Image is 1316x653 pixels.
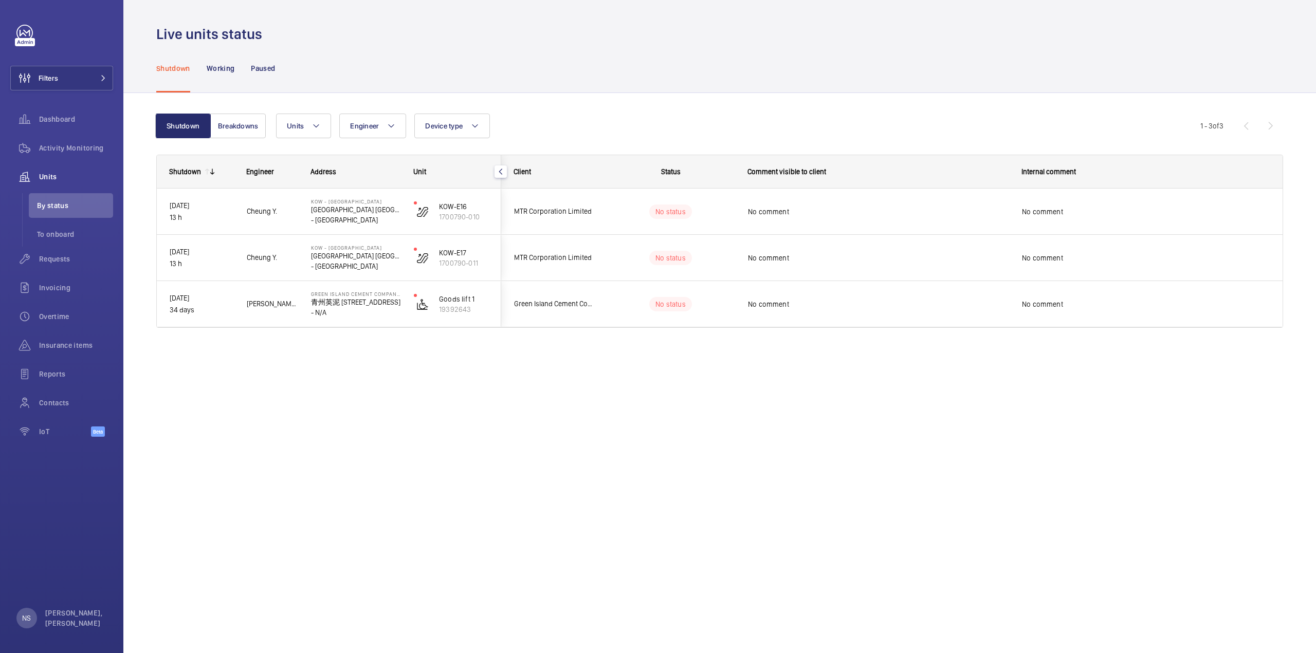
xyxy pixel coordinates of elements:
[748,207,1009,217] span: No comment
[311,245,400,251] p: KOW - [GEOGRAPHIC_DATA]
[22,613,31,623] p: NS
[748,299,1009,309] span: No comment
[170,258,233,270] p: 13 h
[414,114,490,138] button: Device type
[39,283,113,293] span: Invoicing
[155,114,211,138] button: Shutdown
[37,200,113,211] span: By status
[311,307,400,318] p: - N/A
[439,248,488,258] p: KOW-E17
[39,254,113,264] span: Requests
[416,252,429,264] img: escalator.svg
[1021,167,1076,176] span: Internal comment
[39,398,113,408] span: Contacts
[169,167,201,176] div: Shutdown
[39,311,113,322] span: Overtime
[39,340,113,350] span: Insurance items
[91,426,105,437] span: Beta
[655,253,686,263] p: No status
[207,63,234,73] p: Working
[311,204,400,215] p: [GEOGRAPHIC_DATA] [GEOGRAPHIC_DATA]
[287,122,304,130] span: Units
[210,114,266,138] button: Breakdowns
[310,167,336,176] span: Address
[246,167,274,176] span: Engineer
[1022,207,1270,217] span: No comment
[413,167,489,176] div: Unit
[39,172,113,182] span: Units
[416,298,429,310] img: platform_lift.svg
[39,143,113,153] span: Activity Monitoring
[39,114,113,124] span: Dashboard
[156,25,268,44] h1: Live units status
[439,201,488,212] p: KOW-E16
[311,261,400,271] p: - [GEOGRAPHIC_DATA]
[156,63,190,73] p: Shutdown
[45,608,107,628] p: [PERSON_NAME], [PERSON_NAME]
[170,246,233,258] p: [DATE]
[439,304,488,314] p: 19392643
[425,122,463,130] span: Device type
[1213,122,1219,130] span: of
[251,63,275,73] p: Paused
[311,251,400,261] p: [GEOGRAPHIC_DATA] [GEOGRAPHIC_DATA]
[514,298,593,310] span: Green Island Cement Company Limited
[170,212,233,223] p: 13 h
[439,212,488,222] p: 1700790-010
[247,206,298,217] span: Cheung Y.
[514,167,531,176] span: Client
[514,206,593,217] span: MTR Corporation Limited
[747,167,826,176] span: Comment visible to client
[514,252,593,264] span: MTR Corporation Limited
[748,253,1009,263] span: No comment
[661,167,681,176] span: Status
[170,292,233,304] p: [DATE]
[247,252,298,264] span: Cheung Y.
[655,299,686,309] p: No status
[1022,253,1270,263] span: No comment
[655,207,686,217] p: No status
[39,426,91,437] span: IoT
[37,229,113,239] span: To onboard
[439,294,488,304] p: Goods lift 1
[311,291,400,297] p: Green Island Cement Company Limited
[170,304,233,316] p: 34 days
[170,200,233,212] p: [DATE]
[1200,122,1223,129] span: 1 - 3 3
[39,73,58,83] span: Filters
[311,215,400,225] p: - [GEOGRAPHIC_DATA]
[1022,299,1270,309] span: No comment
[10,66,113,90] button: Filters
[311,297,400,307] p: 青州英泥 [STREET_ADDRESS]
[350,122,379,130] span: Engineer
[439,258,488,268] p: 1700790-011
[416,206,429,218] img: escalator.svg
[247,298,298,310] span: [PERSON_NAME] L.
[39,369,113,379] span: Reports
[276,114,331,138] button: Units
[339,114,406,138] button: Engineer
[311,198,400,204] p: KOW - [GEOGRAPHIC_DATA]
